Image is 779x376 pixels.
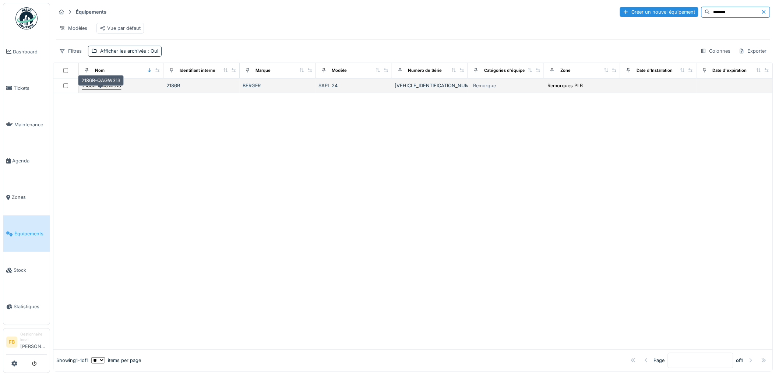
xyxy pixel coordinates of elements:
span: : Oui [146,48,158,54]
div: Catégories d'équipement [484,67,535,74]
div: Remorques PLB [547,82,583,89]
a: Stock [3,252,50,288]
div: Date d'expiration [713,67,747,74]
span: Zones [12,194,47,201]
a: Équipements [3,215,50,252]
span: Dashboard [13,48,47,55]
span: Agenda [12,157,47,164]
img: Badge_color-CXgf-gQk.svg [15,7,38,29]
span: Stock [14,267,47,274]
div: Numéro de Série [408,67,442,74]
div: Modèles [56,23,91,34]
div: Zone [560,67,571,74]
div: Page [654,357,665,364]
div: 2186R [166,82,237,89]
a: Dashboard [3,34,50,70]
span: Maintenance [14,121,47,128]
a: Statistiques [3,288,50,325]
div: BERGER [243,82,313,89]
div: items per page [91,357,141,364]
div: Showing 1 - 1 of 1 [56,357,88,364]
div: Date d'Installation [637,67,673,74]
div: Créer un nouvel équipement [620,7,698,17]
div: Vue par défaut [100,25,141,32]
div: Modèle [332,67,347,74]
div: Remorque [473,82,496,89]
div: [VEHICLE_IDENTIFICATION_NUMBER] [395,82,465,89]
strong: Équipements [73,8,109,15]
a: Maintenance [3,106,50,143]
div: Gestionnaire local [20,331,47,343]
div: 2186R-QAGW313 [78,75,124,86]
div: SAPL 24 [319,82,389,89]
li: FB [6,337,17,348]
div: Filtres [56,46,85,56]
span: Équipements [14,230,47,237]
span: Tickets [14,85,47,92]
a: FB Gestionnaire local[PERSON_NAME] [6,331,47,355]
li: [PERSON_NAME] [20,331,47,353]
strong: of 1 [736,357,743,364]
div: Identifiant interne [180,67,215,74]
span: Statistiques [14,303,47,310]
div: Colonnes [697,46,734,56]
div: Afficher les archivés [100,48,158,55]
a: Agenda [3,143,50,179]
div: Marque [256,67,271,74]
div: Nom [95,67,105,74]
a: Zones [3,179,50,216]
div: Exporter [736,46,770,56]
a: Tickets [3,70,50,106]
